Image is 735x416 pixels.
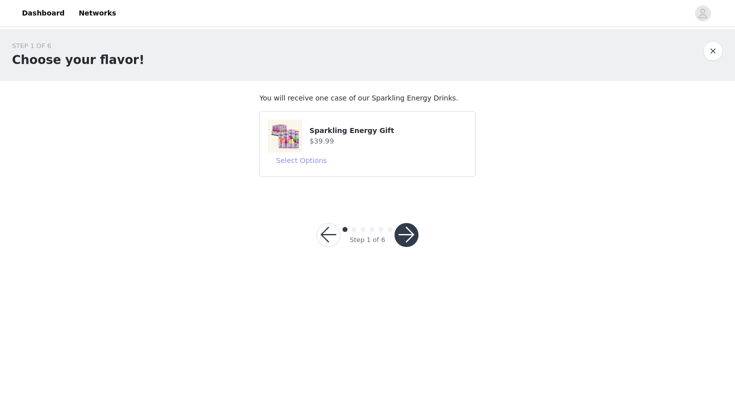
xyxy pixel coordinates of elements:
button: Select Options [268,152,335,168]
div: avatar [698,5,707,21]
h1: Choose your flavor! [12,51,144,69]
div: Step 1 of 6 [349,235,385,245]
img: Sparkling Energy Gift [268,119,301,152]
p: You will receive one case of our Sparkling Energy Drinks. [259,93,475,103]
a: Dashboard [16,2,70,24]
a: Networks [72,2,122,24]
h4: Sparkling Energy Gift [309,125,467,136]
h4: $39.99 [309,136,467,146]
div: STEP 1 OF 6 [12,41,144,51]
